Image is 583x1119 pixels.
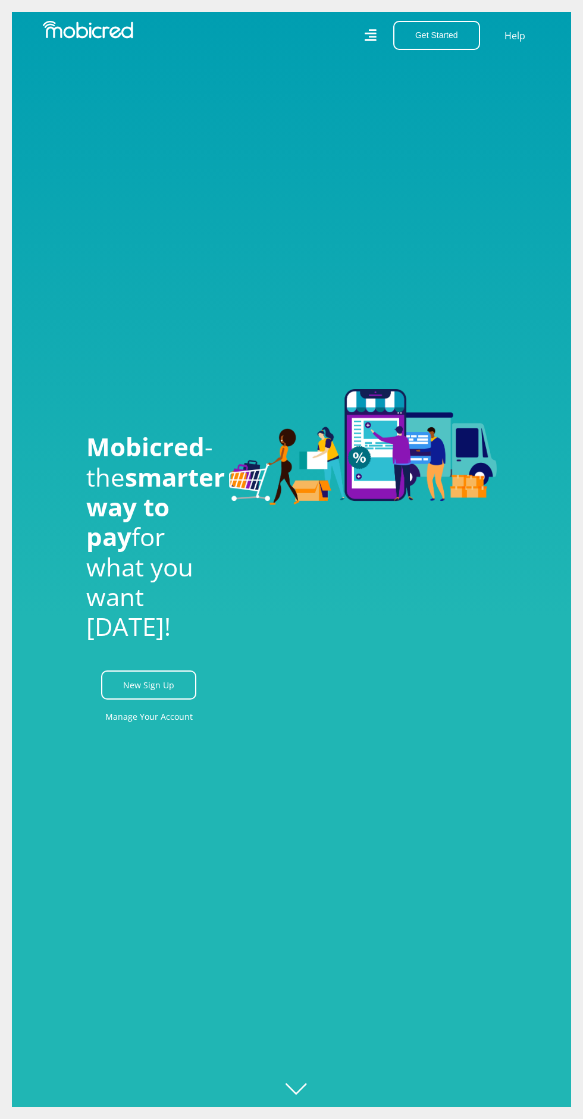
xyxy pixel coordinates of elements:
span: smarter way to pay [86,460,225,554]
a: Help [504,28,526,43]
img: Mobicred [43,21,133,39]
h1: - the for what you want [DATE]! [86,432,211,642]
a: Manage Your Account [105,703,193,730]
a: New Sign Up [101,670,196,700]
span: Mobicred [86,430,205,463]
img: Welcome to Mobicred [229,389,497,505]
button: Get Started [393,21,480,50]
